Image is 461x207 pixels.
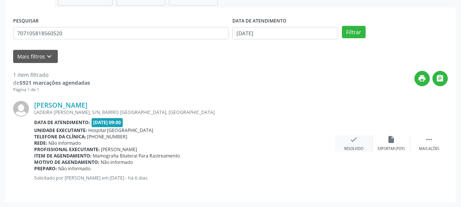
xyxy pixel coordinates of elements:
[13,15,39,27] label: PESQUISAR
[13,87,90,93] div: Página 1 de 1
[350,135,358,144] i: check
[34,101,87,109] a: [PERSON_NAME]
[34,127,87,133] b: Unidade executante:
[20,79,90,86] strong: 5921 marcações agendadas
[432,71,448,86] button: 
[34,153,92,159] b: Item de agendamento:
[45,52,54,61] i: keyboard_arrow_down
[378,146,405,151] div: Exportar (PDF)
[13,71,90,79] div: 1 item filtrado
[34,119,90,126] b: Data de atendimento:
[101,146,137,153] span: [PERSON_NAME]
[34,175,335,181] p: Solicitado por [PERSON_NAME] em [DATE] - há 6 dias
[425,135,433,144] i: 
[87,133,128,140] span: [PHONE_NUMBER]
[414,71,430,86] button: print
[92,118,123,127] span: [DATE] 09:00
[89,127,154,133] span: Hospital [GEOGRAPHIC_DATA]
[59,165,91,172] span: Não informado
[344,146,363,151] div: Resolvido
[342,26,366,39] button: Filtrar
[387,135,396,144] i: insert_drive_file
[101,159,133,165] span: Não informado
[13,27,229,40] input: Nome, CNS
[232,27,338,40] input: Selecione um intervalo
[34,159,99,165] b: Motivo de agendamento:
[93,153,180,159] span: Mamografia Bilateral Para Rastreamento
[419,146,439,151] div: Mais ações
[34,109,335,115] div: LADEIRA [PERSON_NAME], S/N, BAIRRO [GEOGRAPHIC_DATA], [GEOGRAPHIC_DATA]
[49,140,81,146] span: Não informado
[34,133,86,140] b: Telefone da clínica:
[34,140,47,146] b: Rede:
[13,79,90,87] div: de
[34,146,100,153] b: Profissional executante:
[13,50,58,63] button: Mais filtroskeyboard_arrow_down
[436,74,444,82] i: 
[13,101,29,117] img: img
[34,165,57,172] b: Preparo:
[418,74,426,82] i: print
[232,15,286,27] label: DATA DE ATENDIMENTO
